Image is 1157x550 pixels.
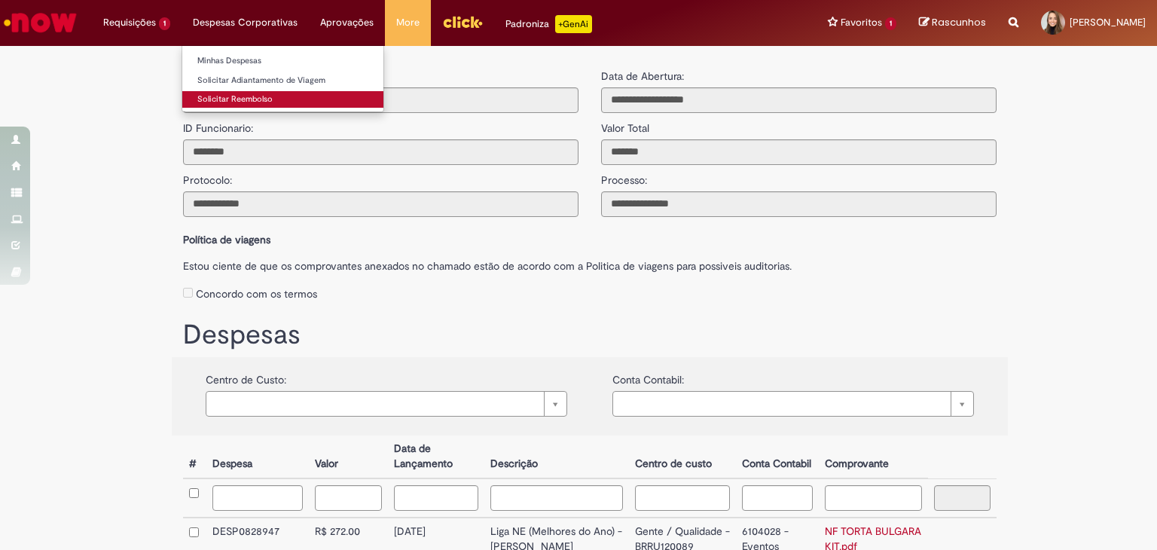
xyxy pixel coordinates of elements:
[182,72,383,89] a: Solicitar Adiantamento de Viagem
[932,15,986,29] span: Rascunhos
[320,15,374,30] span: Aprovações
[555,15,592,33] p: +GenAi
[183,113,253,136] label: ID Funcionario:
[206,435,310,478] th: Despesa
[396,15,420,30] span: More
[182,53,383,69] a: Minhas Despesas
[183,435,206,478] th: #
[505,15,592,33] div: Padroniza
[193,15,298,30] span: Despesas Corporativas
[736,435,819,478] th: Conta Contabil
[601,69,684,84] label: Data de Abertura:
[309,435,387,478] th: Valor
[612,365,684,387] label: Conta Contabil:
[388,435,484,478] th: Data de Lançamento
[601,113,649,136] label: Valor Total
[601,165,647,188] label: Processo:
[183,320,997,350] h1: Despesas
[484,435,629,478] th: Descrição
[612,391,974,417] a: Limpar campo {0}
[629,435,736,478] th: Centro de custo
[182,91,383,108] a: Solicitar Reembolso
[841,15,882,30] span: Favoritos
[182,45,384,112] ul: Despesas Corporativas
[1070,16,1146,29] span: [PERSON_NAME]
[2,8,79,38] img: ServiceNow
[442,11,483,33] img: click_logo_yellow_360x200.png
[183,165,232,188] label: Protocolo:
[103,15,156,30] span: Requisições
[183,233,270,246] b: Política de viagens
[885,17,896,30] span: 1
[196,286,317,301] label: Concordo com os termos
[919,16,986,30] a: Rascunhos
[183,251,997,273] label: Estou ciente de que os comprovantes anexados no chamado estão de acordo com a Politica de viagens...
[819,435,928,478] th: Comprovante
[159,17,170,30] span: 1
[206,391,567,417] a: Limpar campo {0}
[206,365,286,387] label: Centro de Custo:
